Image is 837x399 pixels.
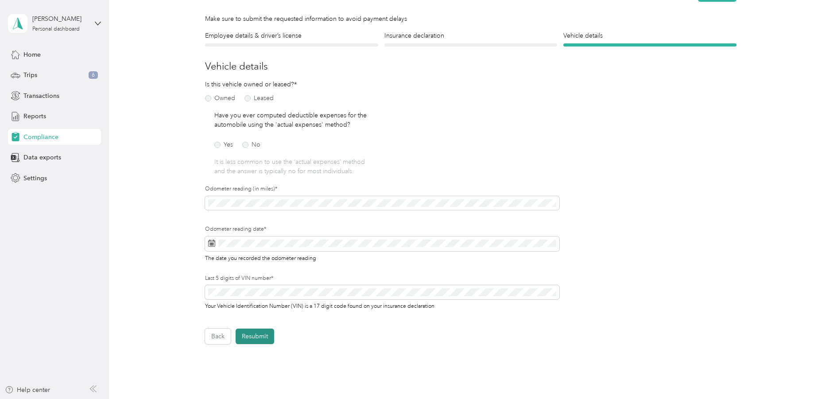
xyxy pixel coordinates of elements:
[205,253,316,262] span: The date you recorded the odometer reading
[205,301,434,310] span: Your Vehicle Identification Number (VIN) is a 17 digit code found on your insurance declaration
[5,385,50,395] button: Help center
[236,329,274,344] button: Resubmit
[23,112,46,121] span: Reports
[23,50,41,59] span: Home
[205,14,736,23] div: Make sure to submit the requested information to avoid payment delays
[244,95,274,101] label: Leased
[23,132,58,142] span: Compliance
[787,349,837,399] iframe: Everlance-gr Chat Button Frame
[32,14,88,23] div: [PERSON_NAME]
[23,91,59,101] span: Transactions
[89,71,98,79] span: 6
[23,70,37,80] span: Trips
[205,95,235,101] label: Owned
[563,31,736,40] h4: Vehicle details
[205,59,736,74] h3: Vehicle details
[32,27,80,32] div: Personal dashboard
[214,142,233,148] label: Yes
[23,174,47,183] span: Settings
[205,31,378,40] h4: Employee details & driver’s license
[214,111,368,129] p: Have you ever computed deductible expenses for the automobile using the 'actual expenses' method?
[205,329,231,344] button: Back
[205,225,559,233] label: Odometer reading date*
[205,80,320,89] p: Is this vehicle owned or leased?*
[23,153,61,162] span: Data exports
[384,31,558,40] h4: Insurance declaration
[205,275,559,283] label: Last 5 digits of VIN number*
[214,157,368,176] p: It is less common to use the ‘actual expenses’ method and the answer is typically no for most ind...
[242,142,260,148] label: No
[205,185,559,193] label: Odometer reading (in miles)*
